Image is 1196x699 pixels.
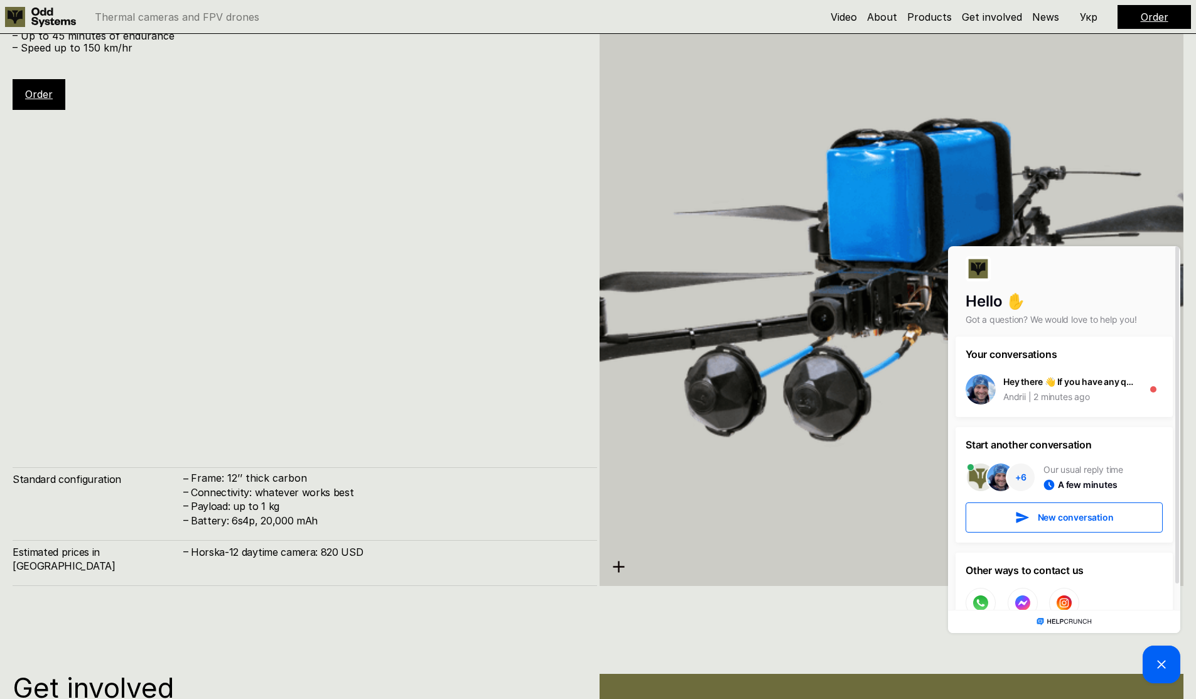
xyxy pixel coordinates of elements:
h4: Connectivity: whatever works best [191,485,585,499]
h4: – [183,485,188,499]
p: – Up to 45 minutes of endurance [13,30,585,42]
a: Order [1141,11,1168,23]
h4: Payload: up to 1 kg [191,499,585,513]
h4: – [183,472,188,485]
h4: – [183,499,188,512]
p: Frame: 12’’ thick carbon [191,472,585,484]
h4: Standard configuration [13,472,182,486]
p: – Speed up to 150 km/hr [13,42,585,54]
h4: Horska-12 daytime camera: 820 USD [191,545,585,559]
h4: Battery: 6s4p, 20,000 mAh [191,514,585,528]
p: Thermal cameras and FPV drones [95,12,259,22]
a: Video [831,11,857,23]
h4: Estimated prices in [GEOGRAPHIC_DATA] [13,545,182,573]
h4: – [183,513,188,527]
h4: – [183,545,188,558]
a: Order [25,88,53,100]
a: News [1032,11,1059,23]
iframe: HelpCrunch [945,243,1183,686]
a: Products [907,11,952,23]
a: Get involved [962,11,1022,23]
a: About [867,11,897,23]
p: Укр [1080,12,1097,22]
